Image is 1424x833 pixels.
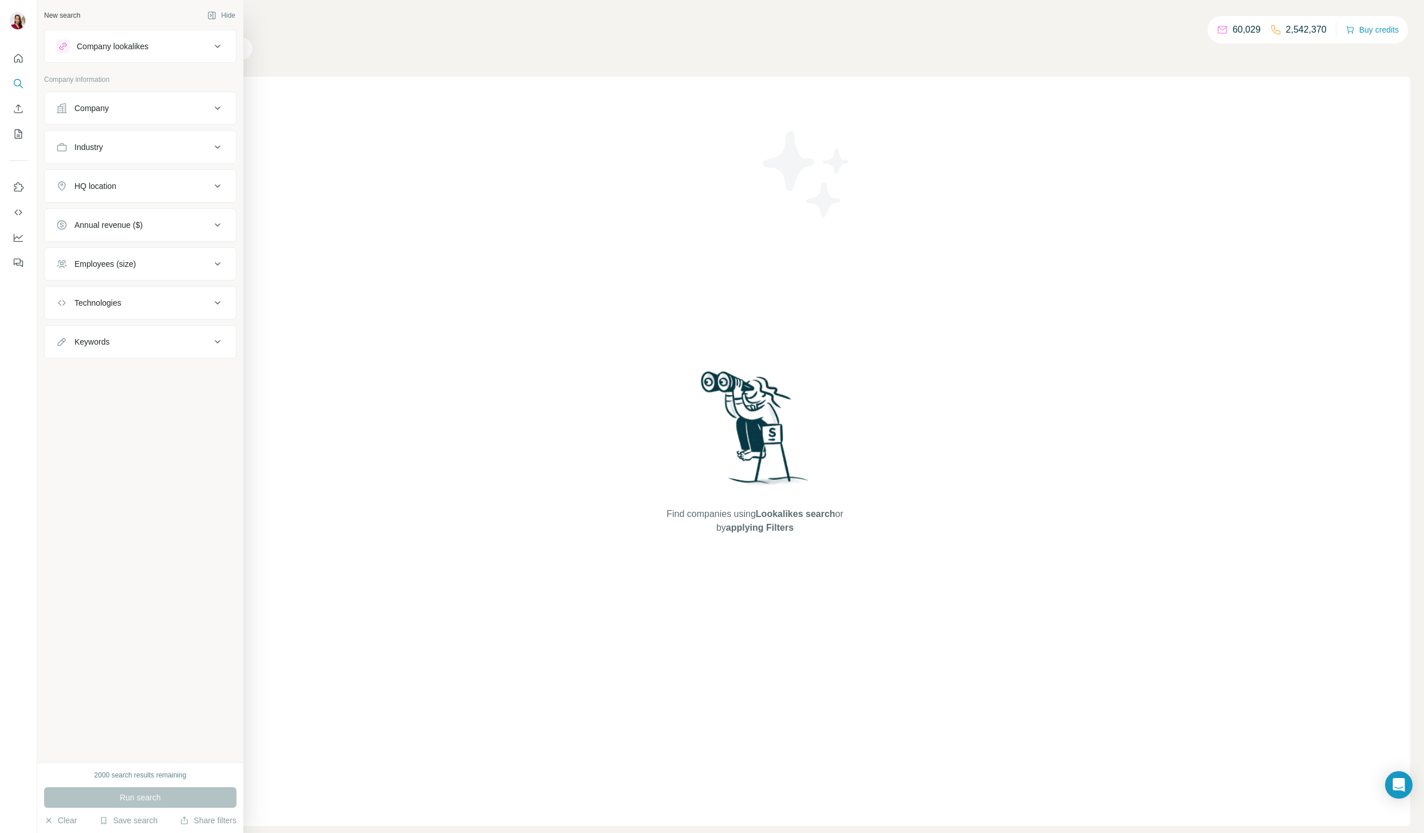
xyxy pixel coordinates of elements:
button: Use Surfe API [9,202,27,223]
button: Dashboard [9,227,27,248]
span: Lookalikes search [756,509,835,519]
button: Company lookalikes [45,33,236,60]
button: Keywords [45,328,236,356]
button: Company [45,94,236,122]
div: Industry [74,141,103,153]
button: Enrich CSV [9,98,27,119]
p: 60,029 [1233,23,1261,37]
button: Quick start [9,48,27,69]
div: Annual revenue ($) [74,219,143,231]
button: Share filters [180,815,236,826]
button: Technologies [45,289,236,317]
span: Find companies using or by [663,507,846,535]
button: Save search [99,815,157,826]
div: Keywords [74,336,109,348]
div: Employees (size) [74,258,136,270]
button: Employees (size) [45,250,236,278]
div: Company [74,102,109,114]
img: Surfe Illustration - Stars [755,123,858,226]
div: HQ location [74,180,116,192]
img: Surfe Illustration - Woman searching with binoculars [696,368,815,496]
button: Buy credits [1346,22,1399,38]
span: applying Filters [726,523,794,532]
button: Hide [199,7,243,24]
button: Annual revenue ($) [45,211,236,239]
button: HQ location [45,172,236,200]
button: Search [9,73,27,94]
button: Feedback [9,252,27,273]
p: 2,542,370 [1286,23,1327,37]
div: 2000 search results remaining [94,770,187,780]
h4: Search [100,14,1410,30]
button: Use Surfe on LinkedIn [9,177,27,198]
button: Clear [44,815,77,826]
p: Company information [44,74,236,85]
div: New search [44,10,80,21]
div: Open Intercom Messenger [1385,771,1413,799]
button: My lists [9,124,27,144]
div: Technologies [74,297,121,309]
button: Industry [45,133,236,161]
img: Avatar [9,11,27,30]
div: Company lookalikes [77,41,148,52]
